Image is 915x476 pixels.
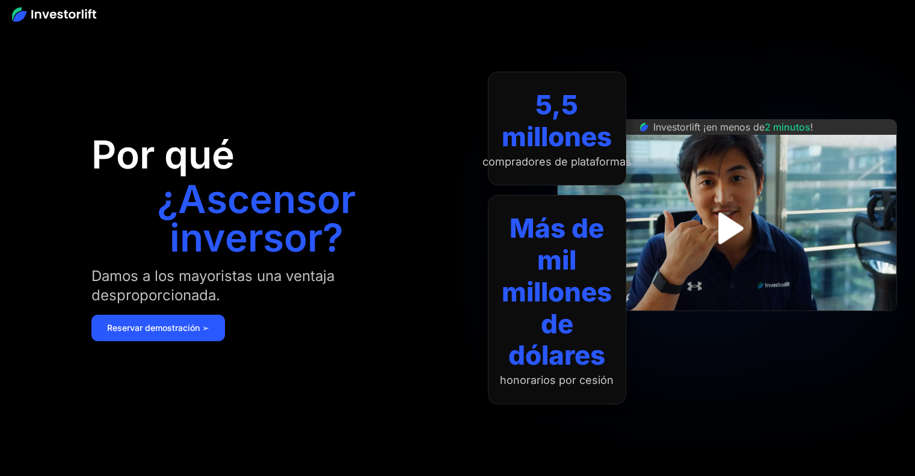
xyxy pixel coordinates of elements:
a: caja de luz abierta [700,202,754,255]
font: 5,5 millones [502,88,612,153]
font: ! [810,121,813,133]
font: Investorlift ¡en menos de [653,121,765,133]
font: Por qué [91,131,235,178]
iframe: Reseñas de clientes proporcionadas por Trustpilot [636,317,817,332]
font: Reservar demostración ➢ [107,323,209,333]
font: compradores de plataformas [482,155,632,168]
font: Más de mil millones de dólares [502,212,612,371]
a: Reservar demostración ➢ [91,315,225,341]
font: 2 minutos [765,121,810,133]
font: Damos a los mayoristas una ventaja desproporcionada. [91,267,334,304]
font: ¿Ascensor inversor? [157,176,356,261]
font: honorarios por cesión [500,374,614,386]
